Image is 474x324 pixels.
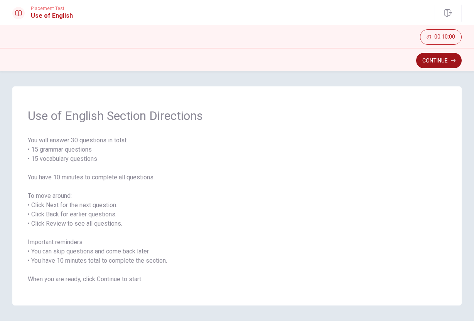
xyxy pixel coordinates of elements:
span: 00:10:00 [434,34,455,40]
span: Placement Test [31,6,73,11]
button: 00:10:00 [420,29,462,45]
span: Use of English Section Directions [28,108,446,123]
button: Continue [416,53,462,68]
h1: Use of English [31,11,73,20]
span: You will answer 30 questions in total: • 15 grammar questions • 15 vocabulary questions You have ... [28,136,446,284]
